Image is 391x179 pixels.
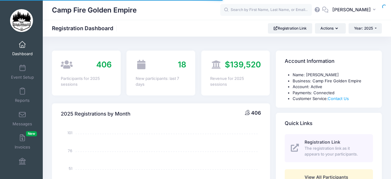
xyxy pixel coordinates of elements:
[220,4,312,16] input: Search by First Name, Last Name, or Email...
[332,6,371,13] span: [PERSON_NAME]
[293,90,373,96] li: Payments: Connected
[293,72,373,78] li: Name: [PERSON_NAME]
[8,61,37,83] a: Event Setup
[52,25,119,31] h1: Registration Dashboard
[285,115,312,132] h4: Quick Links
[10,9,33,32] img: Camp Fire Golden Empire
[178,60,186,69] span: 18
[13,121,32,127] span: Messages
[69,166,73,171] tspan: 51
[328,96,349,101] a: Contact Us
[328,3,382,17] button: [PERSON_NAME]
[305,139,340,145] span: Registration Link
[8,38,37,59] a: Dashboard
[285,53,334,70] h4: Account Information
[305,145,366,157] span: The registration link as it appears to your participants.
[293,96,373,102] li: Customer Service:
[11,75,34,80] span: Event Setup
[354,26,373,30] span: Year: 2025
[52,3,137,17] h1: Camp Fire Golden Empire
[12,52,33,57] span: Dashboard
[15,145,30,150] span: Invoices
[293,84,373,90] li: Account: Active
[96,60,112,69] span: 406
[315,23,345,34] button: Actions
[8,155,37,176] a: Financials
[61,76,111,88] div: Participants for 2025 sessions
[8,84,37,106] a: Reports
[349,23,382,34] button: Year: 2025
[225,60,261,69] span: $139,520
[8,131,37,152] a: InvoicesNew
[8,108,37,129] a: Messages
[210,76,261,88] div: Revenue for 2025 sessions
[26,131,37,136] span: New
[251,110,261,116] span: 406
[293,78,373,84] li: Business: Camp Fire Golden Empire
[68,130,73,135] tspan: 101
[136,76,186,88] div: New participants: last 7 days
[61,105,130,123] h4: 2025 Registrations by Month
[268,23,312,34] a: Registration Link
[15,98,30,103] span: Reports
[285,134,373,162] a: Registration Link The registration link as it appears to your participants.
[68,148,73,153] tspan: 76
